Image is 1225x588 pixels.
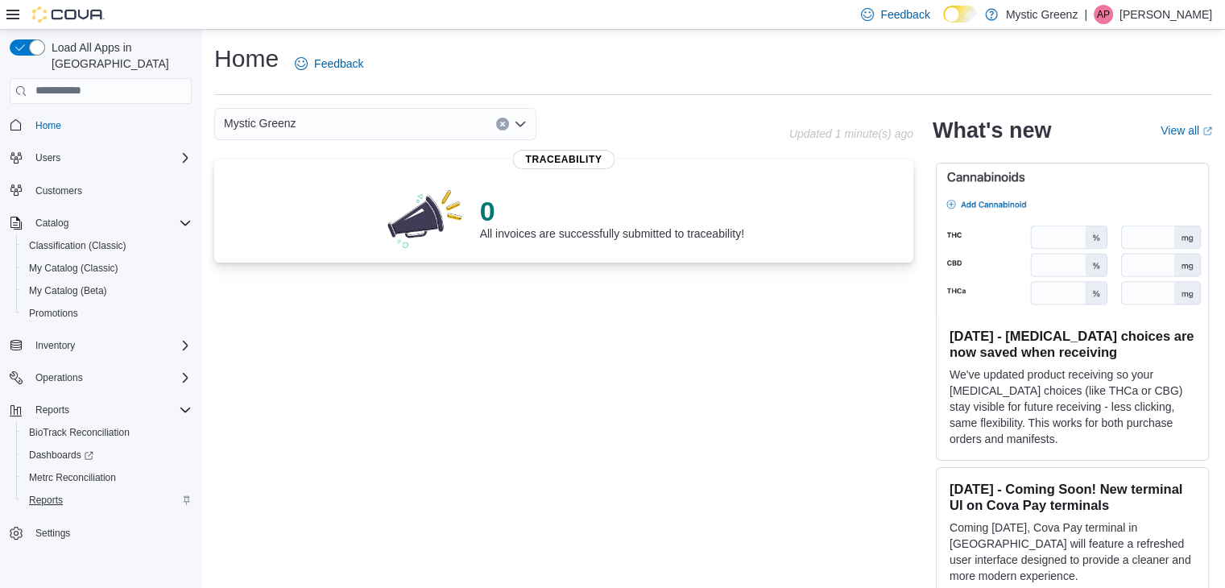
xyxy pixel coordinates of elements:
[3,147,198,169] button: Users
[1084,5,1087,24] p: |
[23,445,100,465] a: Dashboards
[950,366,1195,447] p: We've updated product receiving so your [MEDICAL_DATA] choices (like THCa or CBG) stay visible fo...
[29,148,192,168] span: Users
[480,195,744,227] p: 0
[1094,5,1113,24] div: Andria Perry
[3,521,198,545] button: Settings
[29,307,78,320] span: Promotions
[23,236,192,255] span: Classification (Classic)
[29,471,116,484] span: Metrc Reconciliation
[950,520,1195,584] p: Coming [DATE], Cova Pay terminal in [GEOGRAPHIC_DATA] will feature a refreshed user interface des...
[950,328,1195,360] h3: [DATE] - [MEDICAL_DATA] choices are now saved when receiving
[32,6,105,23] img: Cova
[29,368,89,387] button: Operations
[29,239,126,252] span: Classification (Classic)
[950,481,1195,513] h3: [DATE] - Coming Soon! New terminal UI on Cova Pay terminals
[16,302,198,325] button: Promotions
[3,212,198,234] button: Catalog
[29,213,192,233] span: Catalog
[35,527,70,540] span: Settings
[3,179,198,202] button: Customers
[29,148,67,168] button: Users
[16,466,198,489] button: Metrc Reconciliation
[512,150,615,169] span: Traceability
[1119,5,1212,24] p: [PERSON_NAME]
[16,489,198,511] button: Reports
[933,118,1051,143] h2: What's new
[35,119,61,132] span: Home
[23,491,192,510] span: Reports
[23,281,114,300] a: My Catalog (Beta)
[23,445,192,465] span: Dashboards
[514,118,527,130] button: Open list of options
[29,400,192,420] span: Reports
[29,284,107,297] span: My Catalog (Beta)
[29,180,192,201] span: Customers
[16,280,198,302] button: My Catalog (Beta)
[29,523,192,543] span: Settings
[29,262,118,275] span: My Catalog (Classic)
[35,217,68,230] span: Catalog
[3,114,198,137] button: Home
[1006,5,1078,24] p: Mystic Greenz
[1161,124,1212,137] a: View allExternal link
[35,184,82,197] span: Customers
[23,468,122,487] a: Metrc Reconciliation
[29,213,75,233] button: Catalog
[314,56,363,72] span: Feedback
[29,115,192,135] span: Home
[23,491,69,510] a: Reports
[3,334,198,357] button: Inventory
[29,336,81,355] button: Inventory
[789,127,913,140] p: Updated 1 minute(s) ago
[23,468,192,487] span: Metrc Reconciliation
[29,181,89,201] a: Customers
[10,107,192,587] nav: Complex example
[23,304,85,323] a: Promotions
[383,185,467,250] img: 0
[29,449,93,462] span: Dashboards
[29,336,192,355] span: Inventory
[16,257,198,280] button: My Catalog (Classic)
[35,404,69,416] span: Reports
[16,234,198,257] button: Classification (Classic)
[23,423,192,442] span: BioTrack Reconciliation
[3,366,198,389] button: Operations
[214,43,279,75] h1: Home
[1202,126,1212,136] svg: External link
[16,421,198,444] button: BioTrack Reconciliation
[29,426,130,439] span: BioTrack Reconciliation
[29,400,76,420] button: Reports
[288,48,370,80] a: Feedback
[35,151,60,164] span: Users
[23,281,192,300] span: My Catalog (Beta)
[496,118,509,130] button: Clear input
[480,195,744,240] div: All invoices are successfully submitted to traceability!
[35,371,83,384] span: Operations
[3,399,198,421] button: Reports
[943,6,977,23] input: Dark Mode
[29,524,77,543] a: Settings
[23,259,125,278] a: My Catalog (Classic)
[29,494,63,507] span: Reports
[16,444,198,466] a: Dashboards
[35,339,75,352] span: Inventory
[45,39,192,72] span: Load All Apps in [GEOGRAPHIC_DATA]
[23,423,136,442] a: BioTrack Reconciliation
[23,236,133,255] a: Classification (Classic)
[23,259,192,278] span: My Catalog (Classic)
[29,116,68,135] a: Home
[23,304,192,323] span: Promotions
[880,6,929,23] span: Feedback
[224,114,296,133] span: Mystic Greenz
[1097,5,1110,24] span: AP
[29,368,192,387] span: Operations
